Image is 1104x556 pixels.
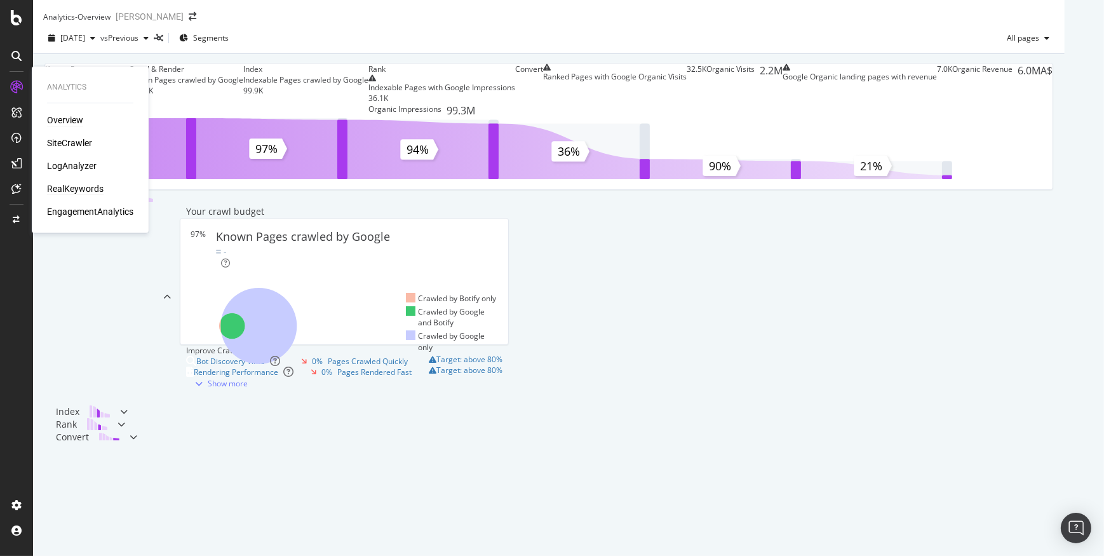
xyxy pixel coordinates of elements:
div: Improve Crawl Budget [186,345,502,356]
div: 106.8K [129,85,243,96]
a: Bot Discovery Time0%Pages Crawled Quicklywarning label [186,356,502,367]
div: Crawled by Botify only [406,293,497,304]
a: EngagementAnalytics [47,205,133,218]
div: Ranked Pages with Google Organic Visits [543,71,687,82]
a: Overview [47,114,83,126]
div: 7.0K [937,64,952,118]
div: 6.0MA$ [1018,64,1053,118]
div: Google Organic landing pages with revenue [783,71,937,82]
div: Known Pages [45,64,92,74]
img: block-icon [99,431,119,443]
div: Crawled by Google and Botify [406,306,498,328]
img: Equal [216,250,221,254]
div: [PERSON_NAME] [116,10,184,23]
div: 2.2M [760,64,783,118]
text: 21% [860,158,882,173]
a: RealKeywords [47,182,104,195]
a: SiteCrawler [47,137,92,149]
span: vs [100,32,108,43]
div: Organic Impressions [368,104,441,118]
div: Crawled by Google only [406,330,498,352]
div: Rank [56,418,77,431]
div: Your crawl budget [186,205,264,218]
div: Index [243,64,262,74]
div: Analytics [47,82,133,93]
div: 97% [191,229,216,269]
button: All pages [1007,28,1054,48]
div: 99.9K [243,85,368,96]
div: Organic Visits [706,64,755,118]
div: Known Pages crawled by Google [216,229,390,245]
img: block-icon [87,418,107,430]
div: Convert [56,431,89,444]
div: 32.5K [687,64,706,118]
span: 2025 Aug. 11th [60,32,85,43]
text: 94% [407,142,429,158]
div: Crawl & Render [129,64,184,74]
button: Segments [174,28,234,48]
span: All pages [1007,32,1039,43]
button: [DATE] [43,28,100,48]
div: Rank [368,64,386,74]
img: block-icon [90,405,110,417]
span: Segments [193,32,229,43]
div: Index [56,405,79,418]
span: Previous [108,32,138,43]
div: Indexable Pages crawled by Google [243,74,368,85]
div: 99.3M [447,104,475,118]
div: 36.1K [368,93,515,104]
div: Analytics - Overview [43,11,111,22]
div: Known Pages crawled by Google [129,74,243,85]
button: Show more [186,377,252,390]
div: arrow-right-arrow-left [189,12,196,21]
div: - [224,245,227,258]
text: 97% [255,141,278,156]
a: Rendering Performance0%Pages Rendered Fastwarning label [186,367,502,377]
div: Open Intercom Messenger [1061,513,1091,543]
a: LogAnalyzer [47,159,97,172]
button: Previous [108,28,154,48]
div: Organic Revenue [952,64,1013,118]
div: Show more [208,378,248,389]
div: Indexable Pages with Google Impressions [368,82,515,93]
text: 36% [558,144,580,159]
div: Crawl & Render [56,190,123,405]
text: 90% [709,158,731,173]
div: Convert [515,64,543,74]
